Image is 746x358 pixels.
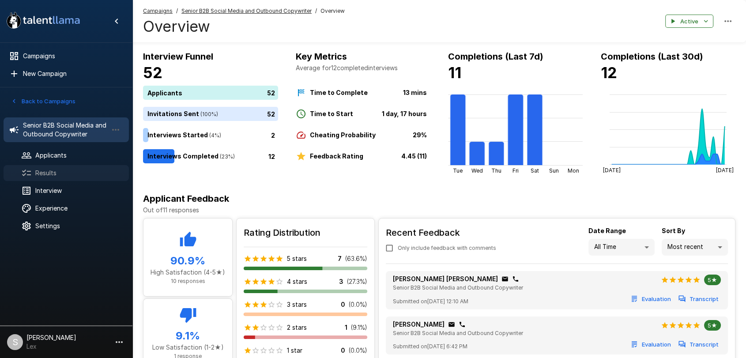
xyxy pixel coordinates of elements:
b: Feedback Rating [310,152,363,160]
h6: Recent Feedback [386,226,503,240]
tspan: Sat [531,167,539,174]
tspan: [DATE] [603,167,620,173]
p: ( 9.1 %) [351,323,367,332]
p: ( 0.0 %) [349,346,367,355]
tspan: Tue [453,167,463,174]
span: Senior B2B Social Media and Outbound Copywriter [393,284,523,291]
div: All Time [588,239,655,256]
p: Out of 11 responses [143,206,735,215]
p: High Satisfaction (4-5★) [151,268,225,277]
span: Only include feedback with comments [398,244,496,252]
h5: 9.1 % [151,329,225,343]
p: ( 0.0 %) [349,300,367,309]
b: 29% [413,131,427,139]
p: Average for 12 completed interviews [296,64,431,72]
p: [PERSON_NAME] [393,320,445,329]
u: Campaigns [143,8,173,14]
span: Senior B2B Social Media and Outbound Copywriter [393,330,523,336]
div: Most recent [662,239,728,256]
b: Key Metrics [296,51,347,62]
button: Transcript [677,338,721,351]
span: 10 responses [171,278,205,284]
p: 3 stars [287,300,307,309]
b: Interview Funnel [143,51,213,62]
div: Click to copy [512,275,519,283]
b: 11 [448,64,461,82]
b: Time to Start [310,110,353,117]
h4: Overview [143,17,345,36]
p: 7 [338,254,342,263]
button: Evaluation [629,338,673,351]
b: Date Range [588,227,626,234]
tspan: [DATE] [716,167,733,173]
h6: Rating Distribution [244,226,367,240]
tspan: Mon [567,167,579,174]
button: Active [665,15,713,28]
p: 2 [271,130,275,139]
p: 52 [267,88,275,97]
b: 1 day, 17 hours [382,110,427,117]
h5: 90.9 % [151,254,225,268]
div: Click to copy [501,275,509,283]
b: Sort By [662,227,685,234]
p: 52 [267,109,275,118]
tspan: Thu [491,167,501,174]
span: / [315,7,317,15]
b: Completions (Last 30d) [601,51,703,62]
b: Cheating Probability [310,131,376,139]
p: 5 stars [287,254,307,263]
b: 12 [601,64,617,82]
tspan: Fri [512,167,519,174]
span: Overview [320,7,345,15]
u: Senior B2B Social Media and Outbound Copywriter [181,8,312,14]
tspan: Wed [471,167,483,174]
span: Submitted on [DATE] 6:42 PM [393,342,467,351]
p: 1 star [287,346,302,355]
b: 13 mins [403,89,427,96]
b: 4.45 (11) [401,152,427,160]
p: 2 stars [287,323,307,332]
p: 1 [345,323,347,332]
b: Time to Complete [310,89,368,96]
div: Click to copy [459,321,466,328]
p: 12 [268,151,275,161]
b: Applicant Feedback [143,193,229,204]
b: 52 [143,64,162,82]
button: Evaluation [629,292,673,306]
p: 4 stars [287,277,307,286]
p: 0 [341,300,345,309]
span: 5★ [704,322,721,329]
div: Click to copy [448,321,455,328]
p: Low Satisfaction (1-2★) [151,343,225,352]
tspan: Sun [549,167,559,174]
p: ( 27.3 %) [347,277,367,286]
p: 3 [339,277,343,286]
span: Submitted on [DATE] 12:10 AM [393,297,468,306]
b: Completions (Last 7d) [448,51,543,62]
button: Transcript [677,292,721,306]
p: 0 [341,346,345,355]
span: / [176,7,178,15]
span: 5★ [704,276,721,283]
p: [PERSON_NAME] [PERSON_NAME] [393,275,498,283]
p: ( 63.6 %) [345,254,367,263]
